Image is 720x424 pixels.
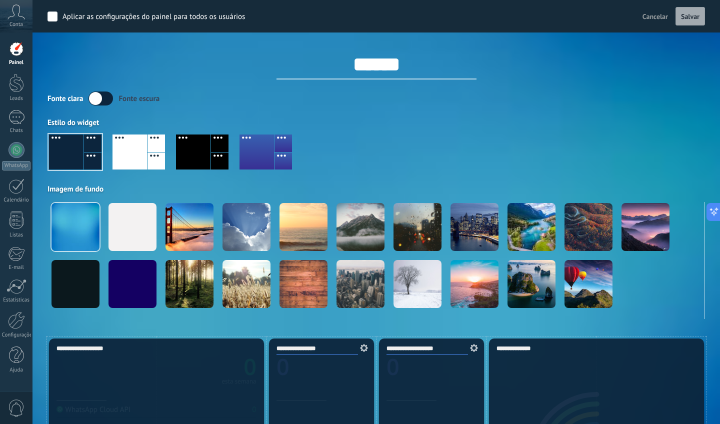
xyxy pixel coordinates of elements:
[2,232,31,238] div: Listas
[2,264,31,271] div: E-mail
[2,332,31,338] div: Configurações
[2,95,31,102] div: Leads
[2,197,31,203] div: Calendário
[118,94,159,103] div: Fonte escura
[2,367,31,373] div: Ajuda
[62,12,245,22] div: Aplicar as configurações do painel para todos os usuários
[47,94,83,103] div: Fonte clara
[642,12,668,21] span: Cancelar
[9,21,23,28] span: Conta
[638,9,672,24] button: Cancelar
[675,7,705,26] button: Salvar
[47,118,705,127] div: Estilo do widget
[2,59,31,66] div: Painel
[2,161,30,170] div: WhatsApp
[681,13,699,20] span: Salvar
[47,184,705,194] div: Imagem de fundo
[2,297,31,303] div: Estatísticas
[2,127,31,134] div: Chats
